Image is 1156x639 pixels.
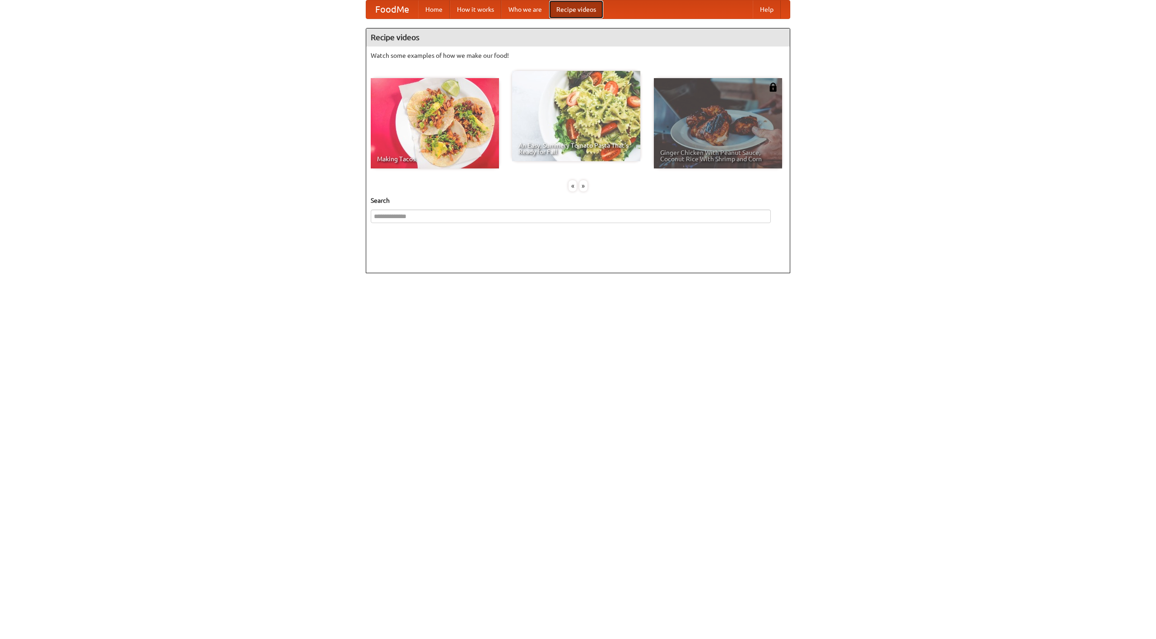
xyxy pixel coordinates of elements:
a: An Easy, Summery Tomato Pasta That's Ready for Fall [512,71,640,161]
a: Help [753,0,781,19]
a: How it works [450,0,501,19]
div: » [579,180,587,191]
a: Who we are [501,0,549,19]
p: Watch some examples of how we make our food! [371,51,785,60]
span: An Easy, Summery Tomato Pasta That's Ready for Fall [518,142,634,155]
div: « [569,180,577,191]
a: Recipe videos [549,0,603,19]
a: Making Tacos [371,78,499,168]
h4: Recipe videos [366,28,790,47]
a: FoodMe [366,0,418,19]
img: 483408.png [769,83,778,92]
span: Making Tacos [377,156,493,162]
a: Home [418,0,450,19]
h5: Search [371,196,785,205]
